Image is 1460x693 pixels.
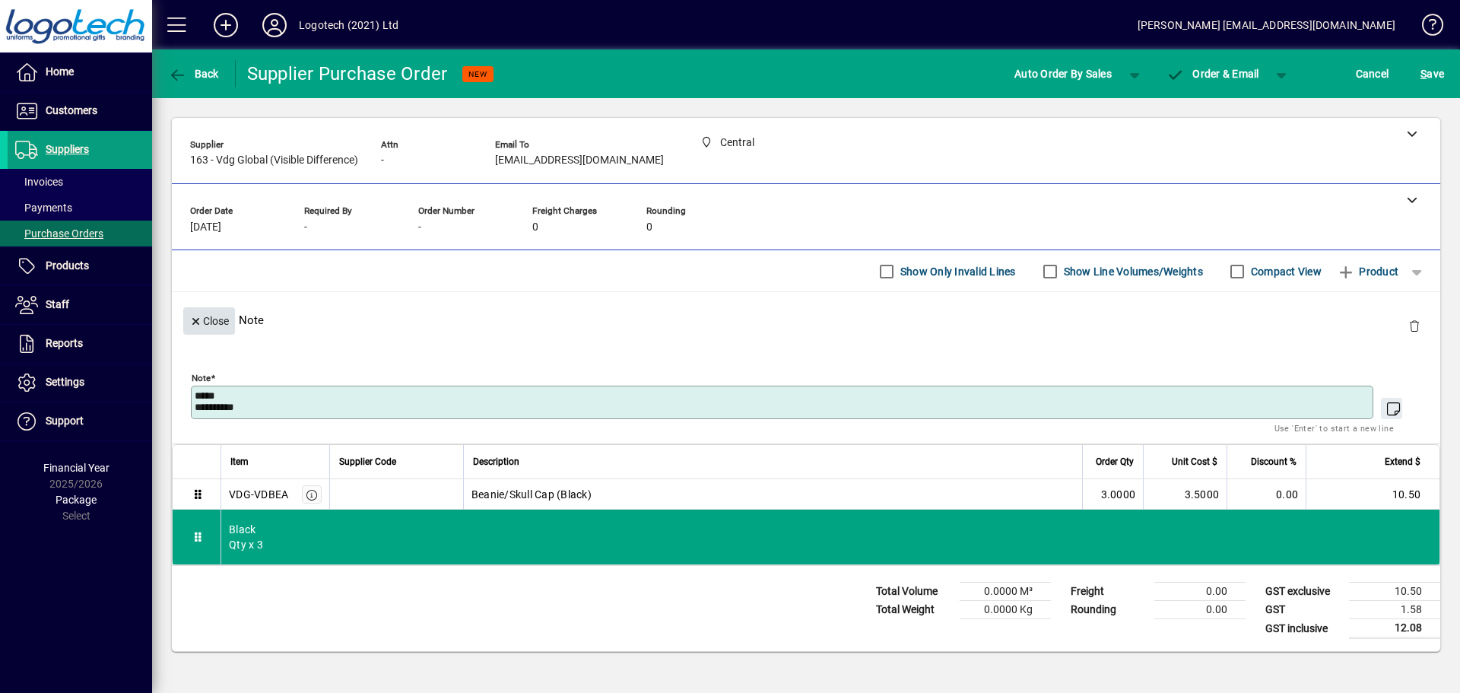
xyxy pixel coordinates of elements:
span: Products [46,259,89,272]
span: Settings [46,376,84,388]
a: Home [8,53,152,91]
span: Back [168,68,219,80]
a: Invoices [8,169,152,195]
span: Auto Order By Sales [1014,62,1112,86]
td: Freight [1063,583,1154,601]
span: Invoices [15,176,63,188]
span: [DATE] [190,221,221,234]
td: 0.0000 Kg [960,601,1051,619]
span: Cancel [1356,62,1389,86]
a: Support [8,402,152,440]
button: Product [1329,258,1406,285]
span: - [304,221,307,234]
td: Total Volume [868,583,960,601]
span: ave [1420,62,1444,86]
label: Show Line Volumes/Weights [1061,264,1203,279]
span: Customers [46,104,97,116]
button: Profile [250,11,299,39]
td: 3.0000 [1082,479,1143,510]
td: 3.5000 [1143,479,1227,510]
button: Add [202,11,250,39]
a: Staff [8,286,152,324]
div: Black Qty x 3 [221,510,1439,564]
td: 10.50 [1306,479,1439,510]
app-page-header-button: Delete [1396,319,1433,332]
div: [PERSON_NAME] [EMAIL_ADDRESS][DOMAIN_NAME] [1138,13,1395,37]
a: Knowledge Base [1411,3,1441,52]
div: VDG-VDBEA [229,487,288,502]
span: 163 - Vdg Global (Visible Difference) [190,154,358,167]
button: Close [183,307,235,335]
span: Home [46,65,74,78]
span: Item [230,453,249,470]
div: Supplier Purchase Order [247,62,448,86]
span: Purchase Orders [15,227,103,240]
span: Suppliers [46,143,89,155]
span: Close [189,309,229,334]
td: GST exclusive [1258,583,1349,601]
app-page-header-button: Close [179,313,239,327]
label: Compact View [1248,264,1322,279]
button: Order & Email [1159,60,1267,87]
span: Discount % [1251,453,1297,470]
span: 0 [646,221,652,234]
span: [EMAIL_ADDRESS][DOMAIN_NAME] [495,154,664,167]
span: Package [56,494,97,506]
td: Rounding [1063,601,1154,619]
span: Financial Year [43,462,109,474]
span: Unit Cost $ [1172,453,1217,470]
td: 12.08 [1349,619,1440,638]
span: Extend $ [1385,453,1420,470]
button: Delete [1396,307,1433,344]
span: Payments [15,202,72,214]
button: Back [164,60,223,87]
button: Cancel [1352,60,1393,87]
span: Description [473,453,519,470]
mat-label: Note [192,373,211,383]
label: Show Only Invalid Lines [897,264,1016,279]
span: Beanie/Skull Cap (Black) [471,487,592,502]
span: NEW [468,69,487,79]
span: S [1420,68,1427,80]
a: Reports [8,325,152,363]
span: Order Qty [1096,453,1134,470]
td: Total Weight [868,601,960,619]
span: - [381,154,384,167]
div: Note [172,292,1440,348]
td: GST [1258,601,1349,619]
td: 1.58 [1349,601,1440,619]
span: 0 [532,221,538,234]
button: Auto Order By Sales [1007,60,1119,87]
span: Supplier Code [339,453,396,470]
a: Purchase Orders [8,221,152,246]
td: 10.50 [1349,583,1440,601]
mat-hint: Use 'Enter' to start a new line [1274,419,1394,437]
button: Save [1417,60,1448,87]
a: Payments [8,195,152,221]
a: Customers [8,92,152,130]
td: 0.00 [1154,583,1246,601]
span: Order & Email [1166,68,1259,80]
span: Support [46,415,84,427]
span: - [418,221,421,234]
td: 0.00 [1154,601,1246,619]
app-page-header-button: Back [152,60,236,87]
a: Products [8,247,152,285]
td: GST inclusive [1258,619,1349,638]
span: Staff [46,298,69,310]
a: Settings [8,364,152,402]
div: Logotech (2021) Ltd [299,13,398,37]
td: 0.0000 M³ [960,583,1051,601]
span: Reports [46,337,83,349]
span: Product [1337,259,1398,284]
td: 0.00 [1227,479,1306,510]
